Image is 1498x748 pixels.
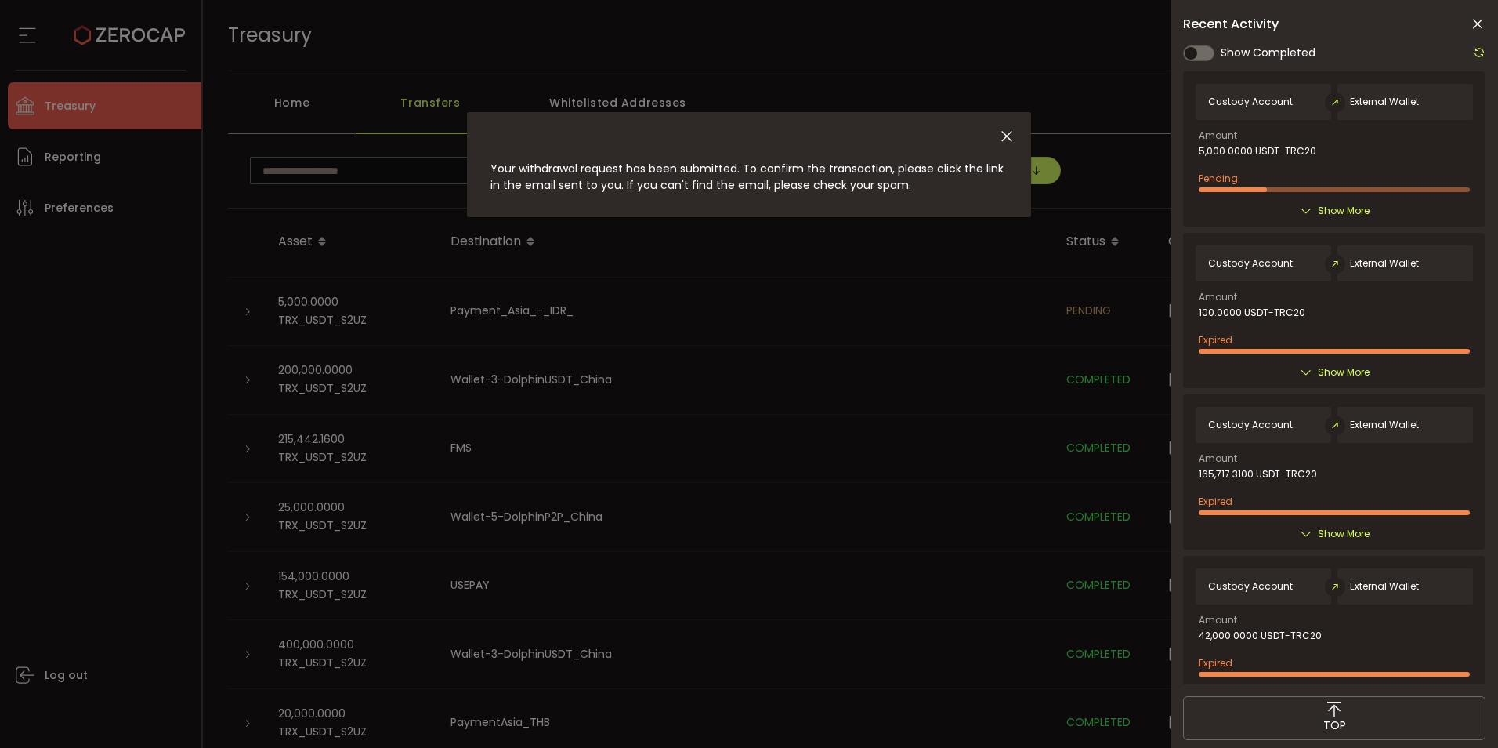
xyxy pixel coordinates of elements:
span: 42,000.0000 USDT-TRC20 [1199,630,1322,641]
span: 5,000.0000 USDT-TRC20 [1199,146,1316,157]
span: Amount [1199,454,1237,463]
span: Custody Account [1208,258,1293,269]
span: Show More [1318,203,1370,219]
span: Show More [1318,526,1370,542]
span: External Wallet [1350,581,1419,592]
span: TOP [1323,717,1346,734]
span: Expired [1199,333,1232,347]
span: Amount [1199,131,1237,140]
span: Custody Account [1208,419,1293,430]
span: Expired [1199,656,1232,670]
span: Expired [1199,495,1232,508]
span: 100.0000 USDT-TRC20 [1199,307,1305,318]
span: Recent Activity [1183,18,1279,31]
span: 165,717.3100 USDT-TRC20 [1199,469,1317,480]
span: Amount [1199,292,1237,302]
span: Your withdrawal request has been submitted. To confirm the transaction, please click the link in ... [490,161,1004,193]
div: dialog [467,112,1031,217]
iframe: Chat Widget [1420,673,1498,748]
span: Custody Account [1208,581,1293,592]
span: Show More [1318,365,1370,380]
span: Amount [1199,615,1237,625]
button: Close [998,128,1015,146]
span: Custody Account [1208,96,1293,107]
span: External Wallet [1350,96,1419,107]
span: Show Completed [1221,45,1315,61]
span: External Wallet [1350,258,1419,269]
span: External Wallet [1350,419,1419,430]
span: Pending [1199,172,1238,185]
